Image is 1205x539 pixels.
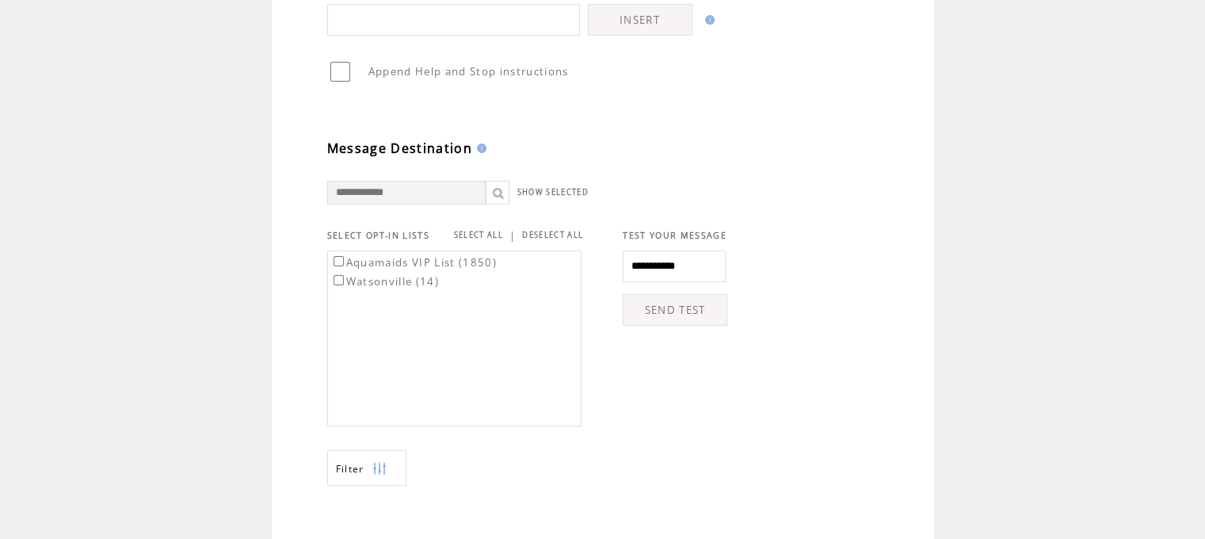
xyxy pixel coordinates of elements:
label: Aquamaids VIP List (1850) [330,255,497,269]
img: help.gif [472,143,486,153]
a: SEND TEST [623,294,727,326]
span: Message Destination [327,140,472,157]
a: SHOW SELECTED [517,187,589,197]
input: Watsonville (14) [334,275,344,285]
a: SELECT ALL [454,230,503,240]
label: Watsonville (14) [330,274,439,289]
img: filters.png [372,451,387,487]
a: DESELECT ALL [522,230,583,240]
input: Aquamaids VIP List (1850) [334,256,344,266]
img: help.gif [700,15,715,25]
a: INSERT [588,4,692,36]
span: Show filters [336,462,364,476]
span: TEST YOUR MESSAGE [623,230,726,241]
span: Append Help and Stop instructions [368,64,569,78]
span: SELECT OPT-IN LISTS [327,230,429,241]
a: Filter [327,450,406,486]
span: | [509,228,516,243]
